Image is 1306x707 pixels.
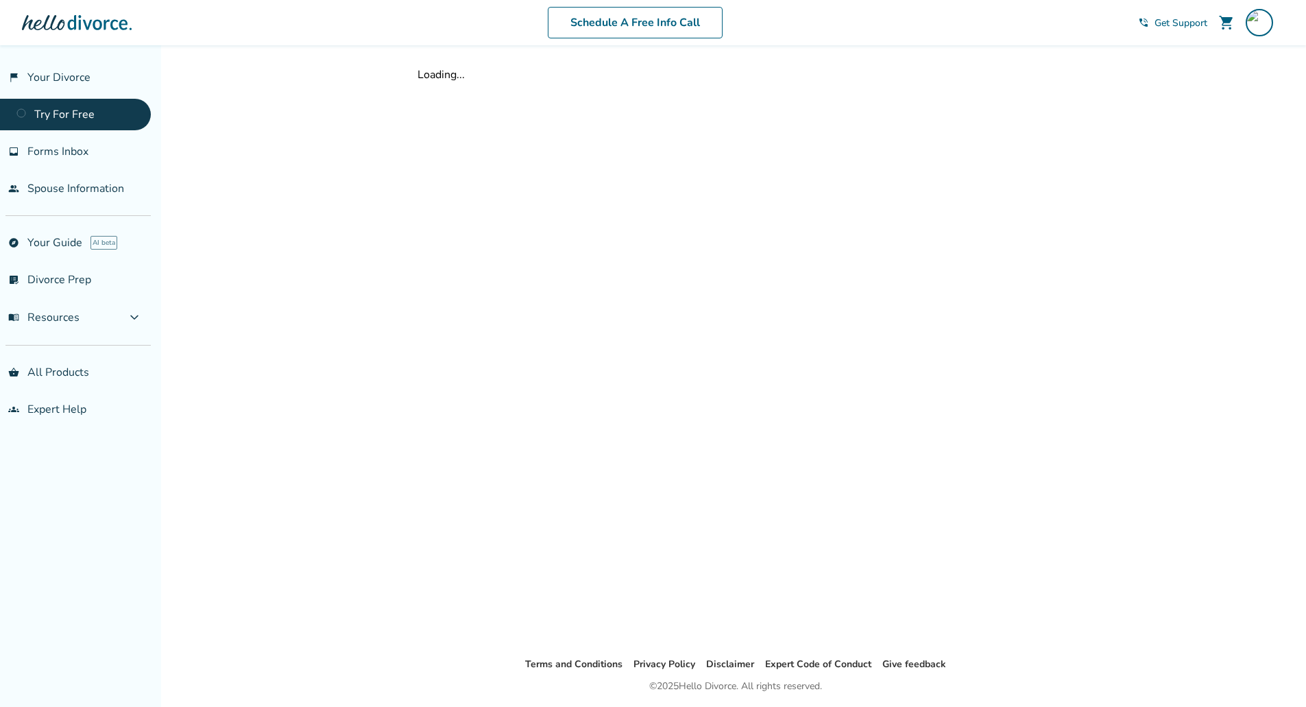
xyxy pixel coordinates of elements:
[8,310,80,325] span: Resources
[1138,16,1207,29] a: phone_in_talkGet Support
[548,7,723,38] a: Schedule A Free Info Call
[418,67,1054,82] div: Loading...
[8,404,19,415] span: groups
[765,658,871,671] a: Expert Code of Conduct
[1218,14,1235,31] span: shopping_cart
[8,367,19,378] span: shopping_basket
[1154,16,1207,29] span: Get Support
[8,183,19,194] span: people
[126,309,143,326] span: expand_more
[633,658,695,671] a: Privacy Policy
[1138,17,1149,28] span: phone_in_talk
[649,678,822,695] div: © 2025 Hello Divorce. All rights reserved.
[8,312,19,323] span: menu_book
[8,274,19,285] span: list_alt_check
[8,146,19,157] span: inbox
[8,237,19,248] span: explore
[8,72,19,83] span: flag_2
[90,236,117,250] span: AI beta
[525,658,622,671] a: Terms and Conditions
[27,144,88,159] span: Forms Inbox
[1246,9,1273,36] img: jdcarman9@gmail.com
[882,656,946,673] li: Give feedback
[706,656,754,673] li: Disclaimer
